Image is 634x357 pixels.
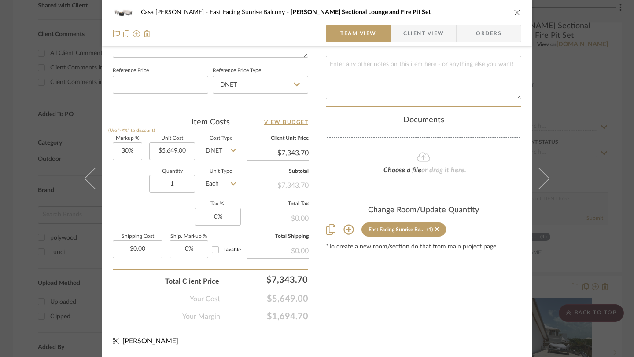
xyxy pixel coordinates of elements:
span: Client View [403,25,444,42]
label: Unit Type [202,169,240,174]
div: $0.00 [247,242,309,258]
div: *To create a new room/section do that from main project page [326,244,521,251]
label: Unit Cost [149,136,195,141]
label: Reference Price [113,69,149,73]
div: $7,343.70 [247,177,309,193]
img: Remove from project [144,30,151,37]
label: Reference Price Type [213,69,261,73]
label: Subtotal [247,169,309,174]
span: [PERSON_NAME] [122,338,178,345]
span: $1,694.70 [220,311,308,322]
label: Total Shipping [247,234,309,239]
span: Your Margin [182,311,220,322]
label: Quantity [149,169,195,174]
div: Item Costs [113,117,308,127]
label: Shipping Cost [113,234,162,239]
div: $0.00 [247,210,309,226]
label: Tax % [195,202,240,206]
div: Change Room/Update Quantity [326,206,521,215]
span: Your Cost [190,294,220,304]
span: East Facing Sunrise Balcony [210,9,291,15]
div: East Facing Sunrise Balcony [369,226,425,233]
span: Team View [340,25,376,42]
span: Orders [466,25,511,42]
span: Total Client Price [165,276,219,287]
label: Cost Type [202,136,240,141]
label: Ship. Markup % [170,234,208,239]
a: View Budget [264,117,309,127]
img: 869ad9d4-b8ef-43cc-b51f-b2674072cbd8_48x40.jpg [113,4,134,21]
div: Documents [326,116,521,125]
label: Total Tax [247,202,309,206]
span: [PERSON_NAME] Sectional Lounge and Fire Pit Set [291,9,431,15]
div: $7,343.70 [224,271,312,288]
span: Casa [PERSON_NAME] [141,9,210,15]
label: Client Unit Price [247,136,309,141]
span: Taxable [223,247,241,252]
div: (1) [427,226,433,233]
span: $5,649.00 [220,294,308,304]
span: Choose a file [383,167,421,174]
span: or drag it here. [421,167,466,174]
label: Markup % [113,136,142,141]
button: close [513,8,521,16]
